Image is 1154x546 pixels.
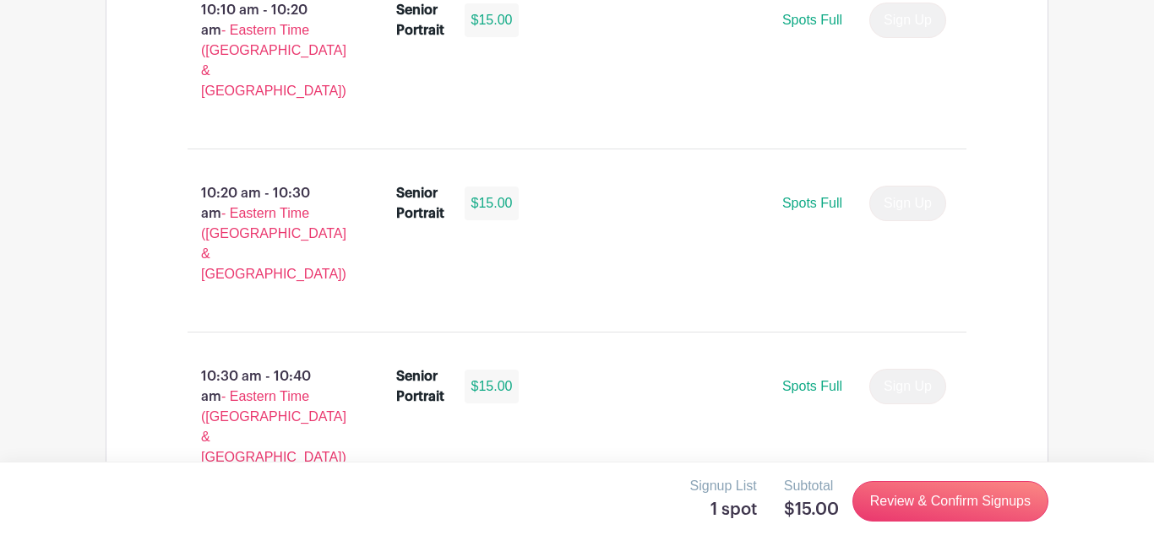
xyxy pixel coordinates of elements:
[161,359,369,474] p: 10:30 am - 10:40 am
[201,389,346,464] span: - Eastern Time ([GEOGRAPHIC_DATA] & [GEOGRAPHIC_DATA])
[784,476,839,496] p: Subtotal
[396,183,444,224] div: Senior Portrait
[852,481,1048,522] a: Review & Confirm Signups
[465,370,520,403] div: $15.00
[161,176,369,291] p: 10:20 am - 10:30 am
[784,500,839,520] h5: $15.00
[782,13,842,27] span: Spots Full
[782,196,842,210] span: Spots Full
[201,206,346,281] span: - Eastern Time ([GEOGRAPHIC_DATA] & [GEOGRAPHIC_DATA])
[690,500,757,520] h5: 1 spot
[201,23,346,98] span: - Eastern Time ([GEOGRAPHIC_DATA] & [GEOGRAPHIC_DATA])
[396,366,444,407] div: Senior Portrait
[465,187,520,220] div: $15.00
[782,379,842,393] span: Spots Full
[465,3,520,37] div: $15.00
[690,476,757,496] p: Signup List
